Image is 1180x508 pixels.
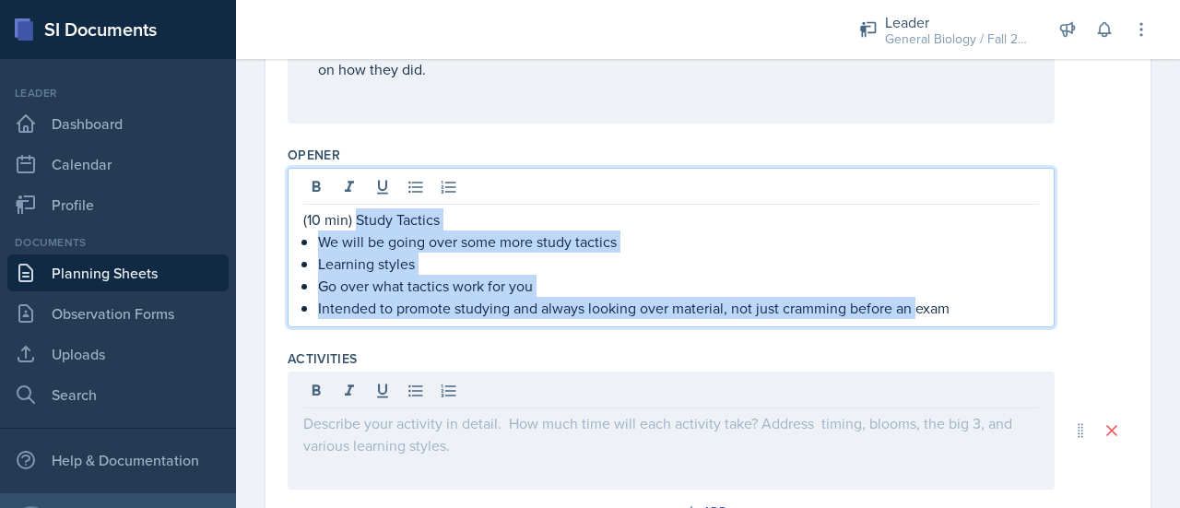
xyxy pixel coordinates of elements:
div: Documents [7,234,229,251]
label: Opener [288,146,340,164]
p: Learning styles [318,253,1039,275]
a: Profile [7,186,229,223]
p: (10 min) Study Tactics [303,208,1039,230]
a: Calendar [7,146,229,183]
div: Leader [7,85,229,101]
p: Intended to promote studying and always looking over material, not just cramming before an exam [318,297,1039,319]
div: Help & Documentation [7,442,229,478]
div: General Biology / Fall 2025 [885,30,1032,49]
label: Activities [288,349,358,368]
p: Go over what tactics work for you [318,275,1039,297]
a: Planning Sheets [7,254,229,291]
p: We will be going over some more study tactics [318,230,1039,253]
a: Dashboard [7,105,229,142]
a: Observation Forms [7,295,229,332]
a: Search [7,376,229,413]
a: Uploads [7,336,229,372]
div: Leader [885,11,1032,33]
